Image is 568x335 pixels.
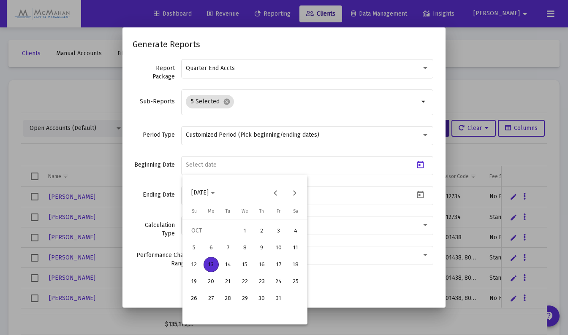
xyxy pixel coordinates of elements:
[186,290,203,307] button: 2025-10-26
[236,239,253,256] button: 2025-10-08
[254,257,269,272] div: 16
[220,257,236,272] div: 14
[271,291,286,306] div: 31
[259,208,264,214] span: Th
[254,223,269,238] div: 2
[237,291,253,306] div: 29
[288,223,303,238] div: 4
[220,273,236,290] button: 2025-10-21
[253,290,270,307] button: 2025-10-30
[203,256,220,273] button: 2025-10-13
[271,274,286,289] div: 24
[237,223,253,238] div: 1
[186,239,203,256] button: 2025-10-05
[220,239,236,256] button: 2025-10-07
[267,184,284,201] button: Previous month
[192,208,197,214] span: Su
[253,239,270,256] button: 2025-10-09
[237,274,253,289] div: 22
[287,273,304,290] button: 2025-10-25
[253,222,270,239] button: 2025-10-02
[186,273,203,290] button: 2025-10-19
[236,256,253,273] button: 2025-10-15
[186,256,203,273] button: 2025-10-12
[288,274,303,289] div: 25
[242,208,248,214] span: We
[271,240,286,255] div: 10
[187,274,202,289] div: 19
[254,291,269,306] div: 30
[236,222,253,239] button: 2025-10-01
[204,240,219,255] div: 6
[236,290,253,307] button: 2025-10-29
[253,273,270,290] button: 2025-10-23
[220,256,236,273] button: 2025-10-14
[270,239,287,256] button: 2025-10-10
[203,290,220,307] button: 2025-10-27
[191,189,209,196] span: [DATE]
[203,239,220,256] button: 2025-10-06
[237,257,253,272] div: 15
[286,184,303,201] button: Next month
[204,274,219,289] div: 20
[187,257,202,272] div: 12
[253,256,270,273] button: 2025-10-16
[187,240,202,255] div: 5
[287,239,304,256] button: 2025-10-11
[220,274,236,289] div: 21
[254,240,269,255] div: 9
[187,291,202,306] div: 26
[204,257,219,272] div: 13
[270,256,287,273] button: 2025-10-17
[208,208,215,214] span: Mo
[254,274,269,289] div: 23
[203,273,220,290] button: 2025-10-20
[293,208,298,214] span: Sa
[220,291,236,306] div: 28
[226,208,230,214] span: Tu
[220,240,236,255] div: 7
[287,256,304,273] button: 2025-10-18
[270,290,287,307] button: 2025-10-31
[271,257,286,272] div: 17
[288,257,303,272] div: 18
[270,222,287,239] button: 2025-10-03
[220,290,236,307] button: 2025-10-28
[204,291,219,306] div: 27
[186,222,236,239] td: OCT
[271,223,286,238] div: 3
[270,273,287,290] button: 2025-10-24
[287,222,304,239] button: 2025-10-04
[237,240,253,255] div: 8
[288,240,303,255] div: 11
[185,184,222,201] button: Choose month and year
[277,208,280,214] span: Fr
[236,273,253,290] button: 2025-10-22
